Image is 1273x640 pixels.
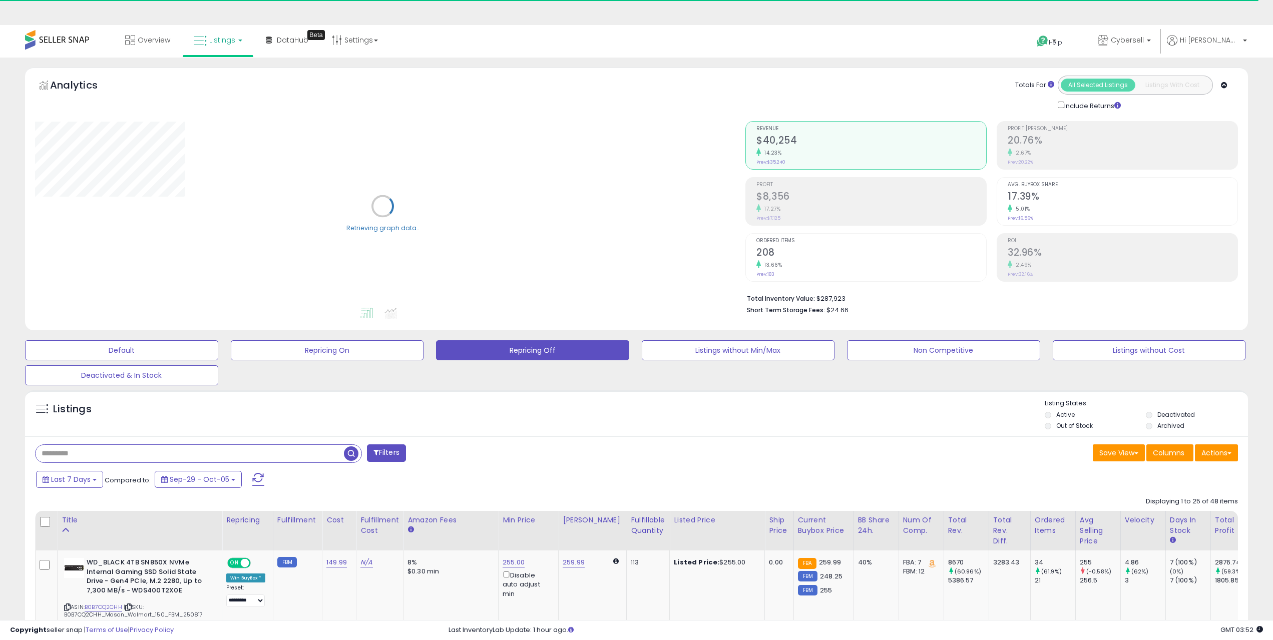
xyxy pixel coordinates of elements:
div: Totals For [1015,81,1054,90]
span: Help [1049,38,1062,47]
a: Hi [PERSON_NAME] [1167,35,1247,58]
small: 5.01% [1012,205,1030,213]
b: Listed Price: [674,557,719,567]
div: Amazon Fees [407,515,494,525]
h2: 20.76% [1008,135,1237,148]
div: Include Returns [1050,100,1133,111]
a: 259.99 [563,557,585,567]
h5: Listings [53,402,92,416]
div: $0.30 min [407,567,491,576]
span: Overview [138,35,170,45]
button: Filters [367,444,406,462]
a: B0B7CQ2CHH [85,603,122,611]
div: Title [62,515,218,525]
div: FBM: 12 [903,567,936,576]
span: ON [228,559,241,567]
small: Prev: 32.16% [1008,271,1033,277]
li: $287,923 [747,292,1230,304]
small: FBM [277,557,297,567]
span: Profit [756,182,986,188]
small: (61.9%) [1041,567,1062,575]
label: Out of Stock [1056,421,1093,430]
small: 2.49% [1012,261,1032,269]
small: Prev: 20.22% [1008,159,1033,165]
small: Days In Stock. [1170,536,1176,545]
div: Retrieving graph data.. [346,223,419,232]
div: 2876.74 [1215,558,1255,567]
small: (0%) [1170,567,1184,575]
span: 255 [820,585,832,595]
div: Fulfillment Cost [360,515,399,536]
div: 4.86 [1125,558,1165,567]
i: Get Help [1036,35,1049,48]
h2: $40,254 [756,135,986,148]
div: 113 [631,558,662,567]
a: N/A [360,557,372,567]
div: Disable auto adjust min [503,569,551,598]
div: Cost [326,515,352,525]
div: Current Buybox Price [798,515,850,536]
button: Listings With Cost [1135,79,1209,92]
button: Non Competitive [847,340,1040,360]
button: Sep-29 - Oct-05 [155,471,242,488]
button: Listings without Cost [1053,340,1246,360]
small: (-0.58%) [1086,567,1111,575]
a: Overview [118,25,178,55]
span: Profit [PERSON_NAME] [1008,126,1237,132]
button: Actions [1195,444,1238,461]
div: 5386.57 [948,576,989,585]
a: Settings [324,25,385,55]
div: Listed Price [674,515,760,525]
span: Listings [209,35,235,45]
div: Total Profit [1215,515,1251,536]
small: FBA [798,558,816,569]
small: Prev: 16.56% [1008,215,1033,221]
span: Cybersell [1111,35,1144,45]
div: Win BuyBox * [226,573,265,582]
button: Listings without Min/Max [642,340,835,360]
small: (59.3%) [1221,567,1243,575]
div: Ship Price [769,515,789,536]
h2: 208 [756,247,986,260]
h2: 32.96% [1008,247,1237,260]
div: Velocity [1125,515,1161,525]
p: Listing States: [1045,399,1248,408]
div: Last InventoryLab Update: 1 hour ago. [449,625,1263,635]
div: BB Share 24h. [858,515,895,536]
div: 7 (100%) [1170,576,1210,585]
span: ROI [1008,238,1237,244]
strong: Copyright [10,625,47,634]
button: Repricing Off [436,340,629,360]
span: OFF [249,559,265,567]
button: Repricing On [231,340,424,360]
a: Privacy Policy [130,625,174,634]
button: Deactivated & In Stock [25,365,218,385]
div: 256.5 [1080,576,1120,585]
div: Displaying 1 to 25 of 48 items [1146,497,1238,506]
div: Preset: [226,584,265,607]
h2: $8,356 [756,191,986,204]
small: 17.27% [761,205,780,213]
div: 1805.85 [1215,576,1255,585]
small: Prev: $35,240 [756,159,785,165]
div: Min Price [503,515,554,525]
button: All Selected Listings [1061,79,1135,92]
h2: 17.39% [1008,191,1237,204]
button: Default [25,340,218,360]
small: 2.67% [1012,149,1031,157]
div: [PERSON_NAME] [563,515,622,525]
div: 255 [1080,558,1120,567]
a: 255.00 [503,557,525,567]
small: (62%) [1131,567,1149,575]
small: (60.96%) [955,567,981,575]
div: 8670 [948,558,989,567]
small: Prev: 183 [756,271,774,277]
span: Hi [PERSON_NAME] [1180,35,1240,45]
span: Last 7 Days [51,474,91,484]
b: WD_BLACK 4TB SN850X NVMe Internal Gaming SSD Solid State Drive - Gen4 PCIe, M.2 2280, Up to 7,300... [87,558,208,597]
div: 3283.43 [993,558,1023,567]
span: Ordered Items [756,238,986,244]
span: $24.66 [826,305,848,315]
span: Columns [1153,448,1184,458]
label: Archived [1157,421,1184,430]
